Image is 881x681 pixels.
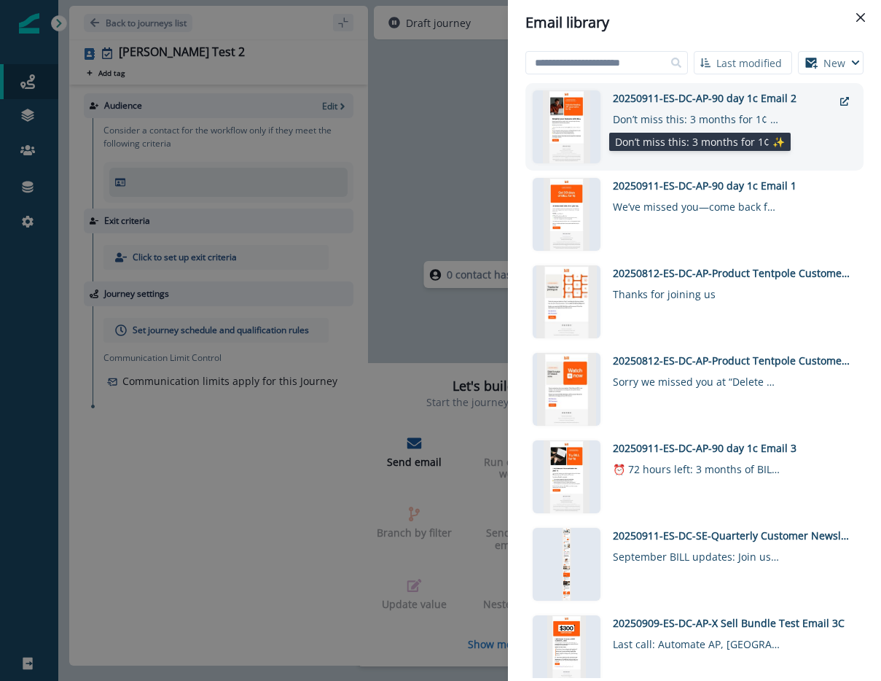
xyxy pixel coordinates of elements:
div: September BILL updates: Join us in [GEOGRAPHIC_DATA] and build your own mini-me [613,543,780,564]
button: Close [849,6,872,29]
div: Last call: Automate AP, [GEOGRAPHIC_DATA], spend. Get a $300 statement credit. [613,631,780,652]
div: 20250911-ES-DC-AP-90 day 1c Email 1 [613,178,853,193]
div: Thanks for joining us [613,281,780,302]
div: Sorry we missed you at “Delete Busy with [PERSON_NAME]’s new releases” [613,368,780,389]
div: 20250911-ES-DC-SE-Quarterly Customer Newsletter [613,528,853,543]
button: Last modified [694,51,792,74]
div: Don’t miss this: 3 months for 1¢ ✨ [613,106,780,127]
div: 20250909-ES-DC-AP-X Sell Bundle Test Email 3C [613,615,853,631]
button: New [798,51,864,74]
button: external-link [833,90,856,112]
div: 20250911-ES-DC-AP-90 day 1c Email 2 [613,90,833,106]
div: 20250812-ES-DC-AP-Product Tentpole Customer FLUP Attended [613,265,853,281]
div: 20250812-ES-DC-AP-Product Tentpole Customer FLUP No Show [613,353,853,368]
div: Email library [525,12,864,34]
div: ⏰ 72 hours left: 3 months of BILL for 1¢ [613,456,780,477]
div: 20250911-ES-DC-AP-90 day 1c Email 3 [613,440,853,456]
div: We’ve missed you—come back for just 1¢ 🌟 [613,193,780,214]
